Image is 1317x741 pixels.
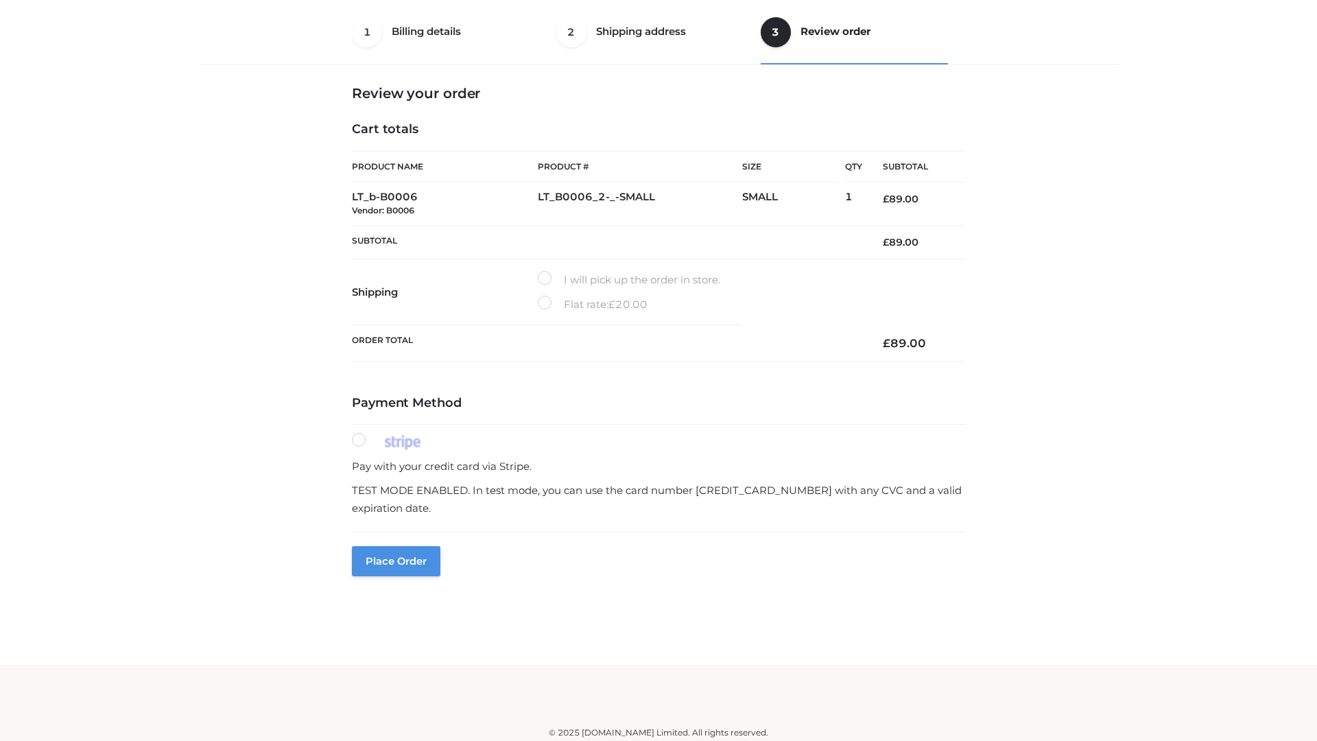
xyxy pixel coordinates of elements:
p: Pay with your credit card via Stripe. [352,458,965,475]
th: Product # [538,151,742,183]
h3: Review your order [352,85,965,102]
button: Place order [352,546,440,576]
bdi: 20.00 [608,298,648,311]
div: © 2025 [DOMAIN_NAME] Limited. All rights reserved. [204,726,1113,740]
th: Qty [845,151,862,183]
th: Subtotal [352,225,862,259]
th: Size [742,152,838,183]
h4: Cart totals [352,122,965,137]
span: £ [608,298,615,311]
bdi: 89.00 [883,193,918,205]
th: Shipping [352,259,538,325]
th: Order Total [352,325,862,362]
span: £ [883,193,889,205]
h4: Payment Method [352,396,965,411]
label: Flat rate: [538,296,648,314]
td: SMALL [742,183,845,226]
p: TEST MODE ENABLED. In test mode, you can use the card number [CREDIT_CARD_NUMBER] with any CVC an... [352,482,965,517]
span: £ [883,336,890,350]
label: I will pick up the order in store. [538,271,720,289]
bdi: 89.00 [883,236,918,248]
bdi: 89.00 [883,336,926,350]
small: Vendor: B0006 [352,205,414,215]
th: Product Name [352,151,538,183]
td: LT_b-B0006 [352,183,538,226]
span: £ [883,236,889,248]
th: Subtotal [862,152,965,183]
td: LT_B0006_2-_-SMALL [538,183,742,226]
td: 1 [845,183,862,226]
